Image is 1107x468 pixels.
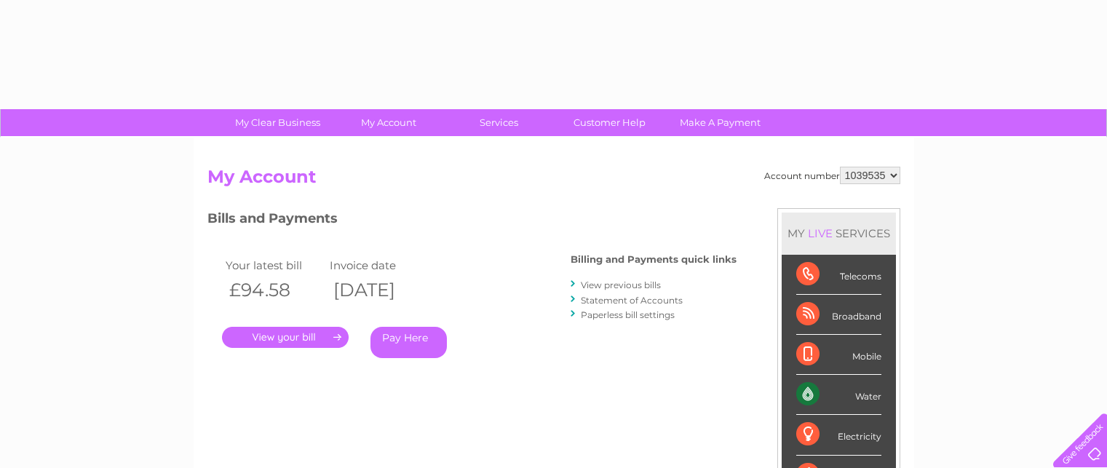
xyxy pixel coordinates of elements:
a: Statement of Accounts [581,295,683,306]
a: . [222,327,349,348]
a: Services [439,109,559,136]
div: MY SERVICES [782,213,896,254]
th: £94.58 [222,275,327,305]
a: View previous bills [581,279,661,290]
div: Mobile [796,335,881,375]
a: Pay Here [370,327,447,358]
a: Paperless bill settings [581,309,675,320]
div: Broadband [796,295,881,335]
div: Account number [764,167,900,184]
a: My Clear Business [218,109,338,136]
h3: Bills and Payments [207,208,737,234]
th: [DATE] [326,275,431,305]
a: Customer Help [549,109,670,136]
div: LIVE [805,226,836,240]
div: Telecoms [796,255,881,295]
div: Electricity [796,415,881,455]
td: Your latest bill [222,255,327,275]
div: Water [796,375,881,415]
h4: Billing and Payments quick links [571,254,737,265]
h2: My Account [207,167,900,194]
a: Make A Payment [660,109,780,136]
a: My Account [328,109,448,136]
td: Invoice date [326,255,431,275]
